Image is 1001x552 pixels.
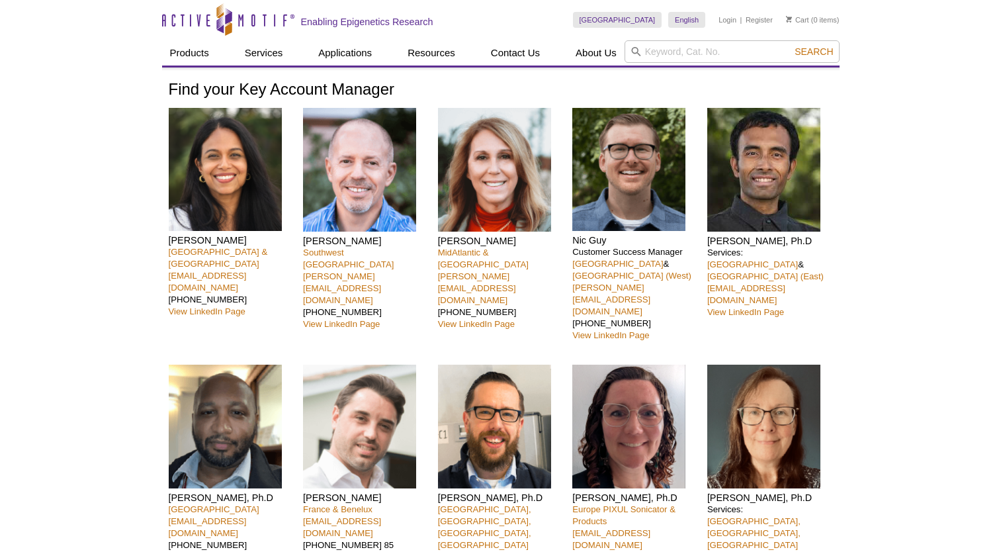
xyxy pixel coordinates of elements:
[572,246,697,342] p: Customer Success Manager & [PHONE_NUMBER]
[668,12,705,28] a: English
[707,283,785,305] a: [EMAIL_ADDRESS][DOMAIN_NAME]
[707,247,832,318] p: Services: &
[169,81,833,100] h1: Find your Key Account Manager
[438,319,515,329] a: View LinkedIn Page
[169,108,282,232] img: Nivanka Paranavitana headshot
[707,516,801,550] a: [GEOGRAPHIC_DATA], [GEOGRAPHIC_DATA], [GEOGRAPHIC_DATA]
[400,40,463,66] a: Resources
[746,15,773,24] a: Register
[572,492,697,504] h4: [PERSON_NAME], Ph.D
[301,16,433,28] h2: Enabling Epigenetics Research
[303,235,428,247] h4: [PERSON_NAME]
[303,504,372,514] a: France & Benelux
[303,271,381,305] a: [PERSON_NAME][EMAIL_ADDRESS][DOMAIN_NAME]
[707,235,832,247] h4: [PERSON_NAME], Ph.D
[786,15,809,24] a: Cart
[438,248,529,269] a: MidAtlantic & [GEOGRAPHIC_DATA]
[169,234,294,246] h4: [PERSON_NAME]
[169,247,268,269] a: [GEOGRAPHIC_DATA] & [GEOGRAPHIC_DATA]
[572,365,685,488] img: Anne-Sophie Ay-Berthomieu headshot
[438,108,551,232] img: Patrisha Femia headshot
[303,248,394,269] a: Southwest [GEOGRAPHIC_DATA]
[303,516,381,538] a: [EMAIL_ADDRESS][DOMAIN_NAME]
[791,46,837,58] button: Search
[707,271,824,281] a: [GEOGRAPHIC_DATA] (East)
[568,40,625,66] a: About Us
[438,365,551,488] img: Matthias Spiller-Becker headshot
[572,528,650,550] a: [EMAIL_ADDRESS][DOMAIN_NAME]
[707,108,820,232] img: Rwik Sen headshot
[169,492,294,504] h4: [PERSON_NAME], Ph.D
[169,365,282,488] img: Kevin Celestrin headshot
[169,271,247,293] a: [EMAIL_ADDRESS][DOMAIN_NAME]
[572,234,697,246] h4: Nic Guy
[303,247,428,330] p: [PHONE_NUMBER]
[169,516,247,538] a: [EMAIL_ADDRESS][DOMAIN_NAME]
[572,259,663,269] a: [GEOGRAPHIC_DATA]
[572,271,691,281] a: [GEOGRAPHIC_DATA] (West)
[572,504,675,526] a: Europe PIXUL Sonicator & Products
[572,330,649,340] a: View LinkedIn Page
[438,235,563,247] h4: [PERSON_NAME]
[169,306,245,316] a: View LinkedIn Page
[718,15,736,24] a: Login
[572,108,685,232] img: Nic Guy headshot
[310,40,380,66] a: Applications
[707,492,832,504] h4: [PERSON_NAME], Ph.D
[707,365,820,488] img: Michelle Wragg headshot
[303,365,416,488] img: Clément Proux headshot
[237,40,291,66] a: Services
[303,319,380,329] a: View LinkedIn Page
[303,492,428,504] h4: [PERSON_NAME]
[303,108,416,232] img: Seth Rubin headshot
[483,40,548,66] a: Contact Us
[169,504,259,514] a: [GEOGRAPHIC_DATA]
[162,40,217,66] a: Products
[438,271,516,305] a: [PERSON_NAME][EMAIL_ADDRESS][DOMAIN_NAME]
[572,283,650,316] a: [PERSON_NAME][EMAIL_ADDRESS][DOMAIN_NAME]
[795,46,833,57] span: Search
[438,247,563,330] p: [PHONE_NUMBER]
[438,492,563,504] h4: [PERSON_NAME], Ph.D
[169,246,294,318] p: [PHONE_NUMBER]
[786,12,840,28] li: (0 items)
[786,16,792,23] img: Your Cart
[573,12,662,28] a: [GEOGRAPHIC_DATA]
[625,40,840,63] input: Keyword, Cat. No.
[740,12,742,28] li: |
[707,307,784,317] a: View LinkedIn Page
[707,259,798,269] a: [GEOGRAPHIC_DATA]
